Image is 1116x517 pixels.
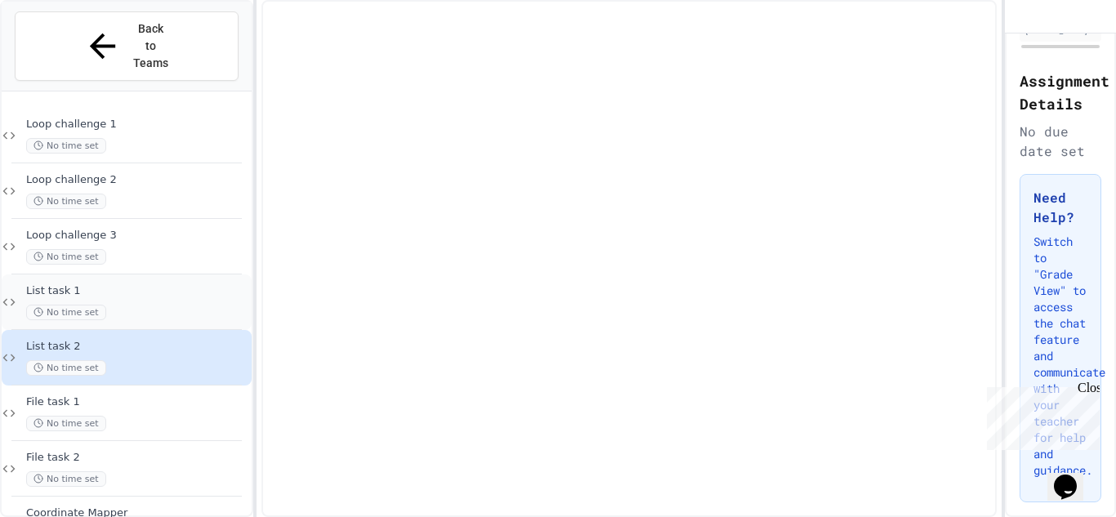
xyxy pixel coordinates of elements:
[15,11,239,81] button: Back to Teams
[1033,234,1087,479] p: Switch to "Grade View" to access the chat feature and communicate with your teacher for help and ...
[26,395,248,409] span: File task 1
[26,471,106,487] span: No time set
[1020,69,1101,115] h2: Assignment Details
[26,416,106,431] span: No time set
[132,20,170,72] span: Back to Teams
[980,381,1100,450] iframe: chat widget
[26,284,248,298] span: List task 1
[26,305,106,320] span: No time set
[1033,188,1087,227] h3: Need Help?
[26,138,106,154] span: No time set
[26,340,248,354] span: List task 2
[26,173,248,187] span: Loop challenge 2
[7,7,113,104] div: Chat with us now!Close
[26,194,106,209] span: No time set
[26,229,248,243] span: Loop challenge 3
[26,118,248,131] span: Loop challenge 1
[26,249,106,265] span: No time set
[26,360,106,376] span: No time set
[1020,122,1101,161] div: No due date set
[1047,452,1100,501] iframe: chat widget
[26,451,248,465] span: File task 2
